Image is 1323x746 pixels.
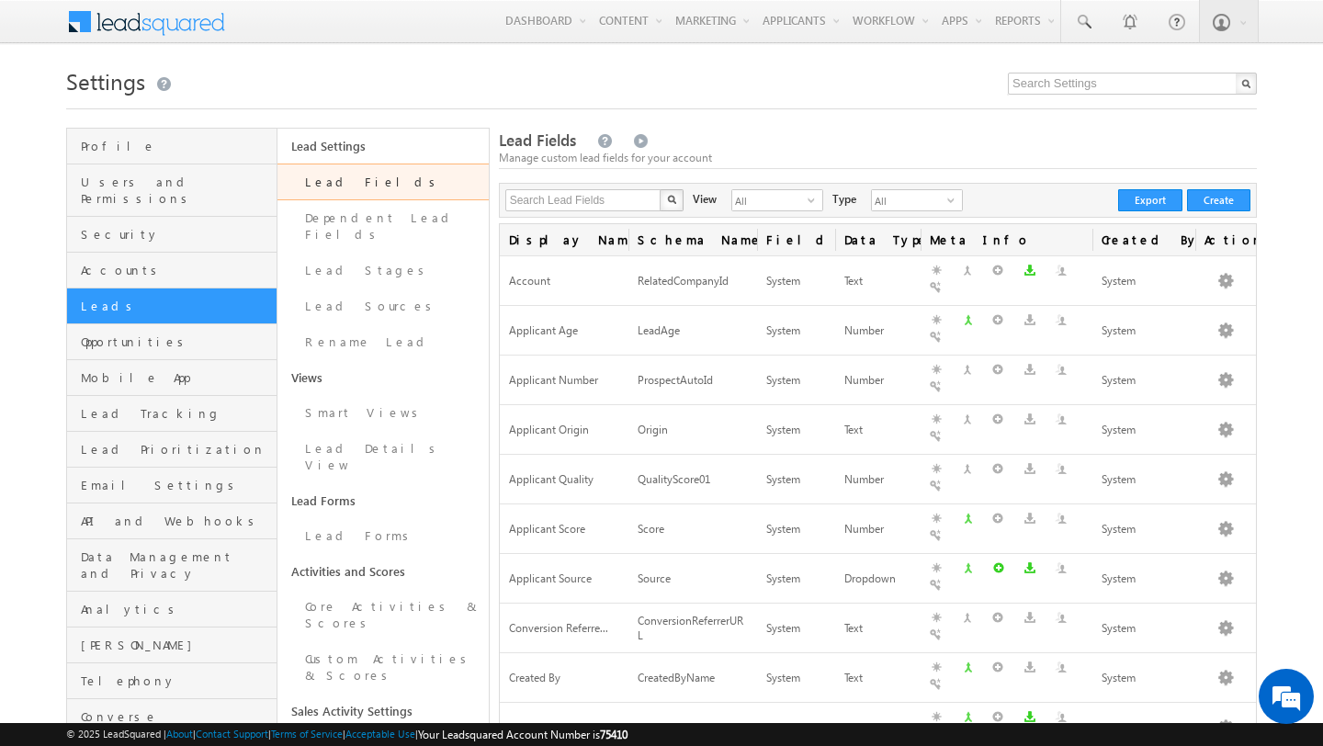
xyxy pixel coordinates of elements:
[1092,224,1195,255] span: Created By
[509,621,608,635] span: Conversion Referre...
[509,323,578,337] span: Applicant Age
[277,641,488,694] a: Custom Activities & Scores
[638,322,748,341] div: LeadAge
[1102,718,1186,738] div: System
[277,589,488,641] a: Core Activities & Scores
[844,421,912,440] div: Text
[277,694,488,729] a: Sales Activity Settings
[766,570,825,589] div: System
[1195,224,1256,255] span: Actions
[808,195,822,206] span: select
[67,396,277,432] a: Lead Tracking
[1102,421,1186,440] div: System
[638,612,748,647] div: ConversionReferrerURL
[67,360,277,396] a: Mobile App
[277,554,488,589] a: Activities and Scores
[67,592,277,627] a: Analytics
[509,720,563,734] span: Created On
[921,224,1092,255] span: Meta Info
[499,130,576,151] span: Lead Fields
[1187,189,1250,211] button: Create
[600,728,628,741] span: 75410
[81,477,272,493] span: Email Settings
[1118,189,1182,211] button: Export
[67,468,277,503] a: Email Settings
[509,472,594,486] span: Applicant Quality
[628,224,757,255] span: Schema Name
[67,539,277,592] a: Data Management and Privacy
[638,669,748,688] div: CreatedByName
[345,728,415,740] a: Acceptable Use
[1102,322,1186,341] div: System
[277,200,488,253] a: Dependent Lead Fields
[509,423,589,436] span: Applicant Origin
[509,671,560,684] span: Created By
[277,518,488,554] a: Lead Forms
[81,708,272,725] span: Converse
[67,324,277,360] a: Opportunities
[844,570,912,589] div: Dropdown
[81,174,272,207] span: Users and Permissions
[81,369,272,386] span: Mobile App
[277,253,488,288] a: Lead Stages
[844,470,912,490] div: Number
[277,324,488,360] a: Rename Lead
[277,129,488,164] a: Lead Settings
[638,272,748,291] div: RelatedCompanyId
[766,371,825,390] div: System
[766,718,825,738] div: System
[1102,371,1186,390] div: System
[277,360,488,395] a: Views
[693,189,717,208] div: View
[277,483,488,518] a: Lead Forms
[81,333,272,350] span: Opportunities
[277,431,488,483] a: Lead Details View
[500,224,628,255] span: Display Name
[81,138,272,154] span: Profile
[67,503,277,539] a: API and Webhooks
[67,217,277,253] a: Security
[638,718,748,738] div: CreatedOn
[757,224,834,255] span: Field Type
[499,150,1257,166] div: Manage custom lead fields for your account
[1102,669,1186,688] div: System
[638,371,748,390] div: ProspectAutoId
[638,520,748,539] div: Score
[81,298,272,314] span: Leads
[844,718,912,738] div: Date
[509,522,585,536] span: Applicant Score
[947,195,962,206] span: select
[67,164,277,217] a: Users and Permissions
[66,726,628,743] span: © 2025 LeadSquared | | | | |
[67,288,277,324] a: Leads
[81,601,272,617] span: Analytics
[638,421,748,440] div: Origin
[766,272,825,291] div: System
[418,728,628,741] span: Your Leadsquared Account Number is
[509,373,598,387] span: Applicant Number
[196,728,268,740] a: Contact Support
[766,470,825,490] div: System
[1102,619,1186,639] div: System
[638,570,748,589] div: Source
[81,262,272,278] span: Accounts
[66,66,145,96] span: Settings
[766,669,825,688] div: System
[81,637,272,653] span: [PERSON_NAME]
[832,189,856,208] div: Type
[732,190,808,210] span: All
[844,371,912,390] div: Number
[81,441,272,458] span: Lead Prioritization
[844,520,912,539] div: Number
[638,470,748,490] div: QualityScore01
[67,253,277,288] a: Accounts
[81,405,272,422] span: Lead Tracking
[67,432,277,468] a: Lead Prioritization
[844,619,912,639] div: Text
[766,322,825,341] div: System
[81,548,272,582] span: Data Management and Privacy
[1102,570,1186,589] div: System
[1102,470,1186,490] div: System
[509,571,592,585] span: Applicant Source
[67,627,277,663] a: [PERSON_NAME]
